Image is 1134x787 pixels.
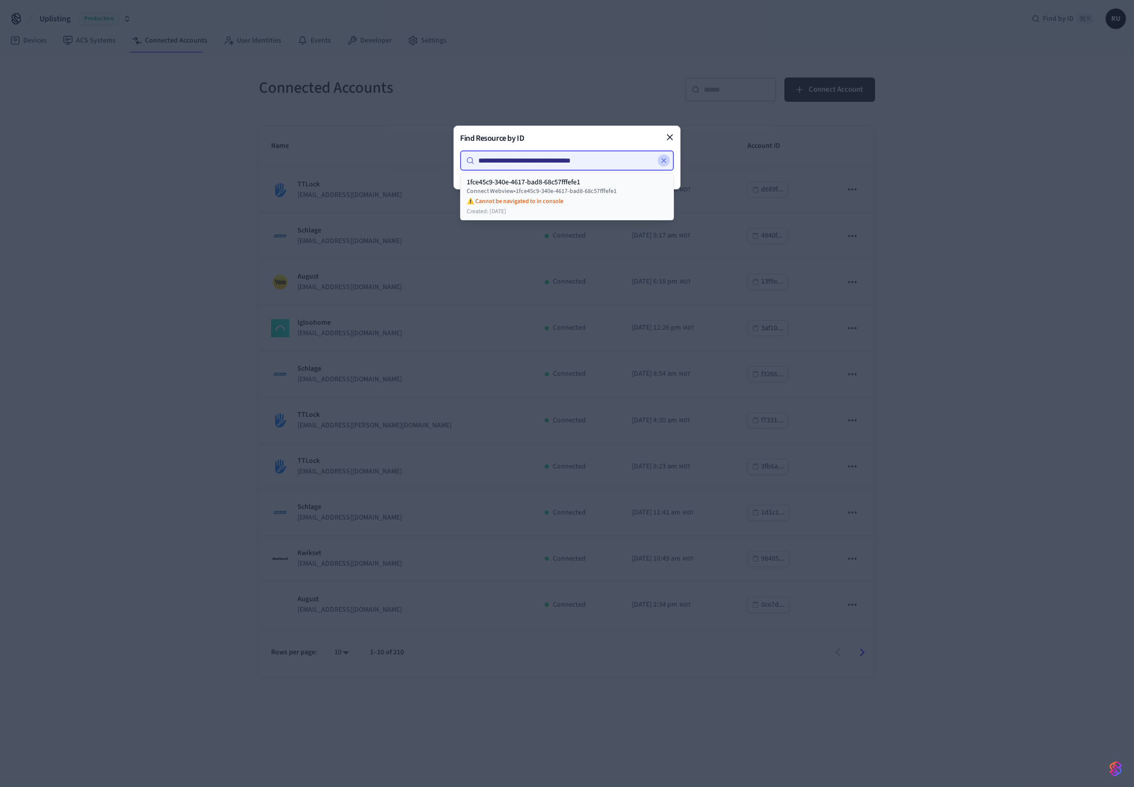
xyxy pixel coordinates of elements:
[467,198,667,206] div: ⚠️ Cannot be navigated to in console
[467,207,506,216] span: Created: [DATE]
[467,177,667,187] div: 1fce45c9-340e-4617-bad8-68c57fffefe1
[460,132,674,144] h2: Find Resource by ID
[467,187,667,195] div: Connect Webview • 1fce45c9-340e-4617-bad8-68c57fffefe1
[1110,761,1122,777] img: SeamLogoGradient.69752ec5.svg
